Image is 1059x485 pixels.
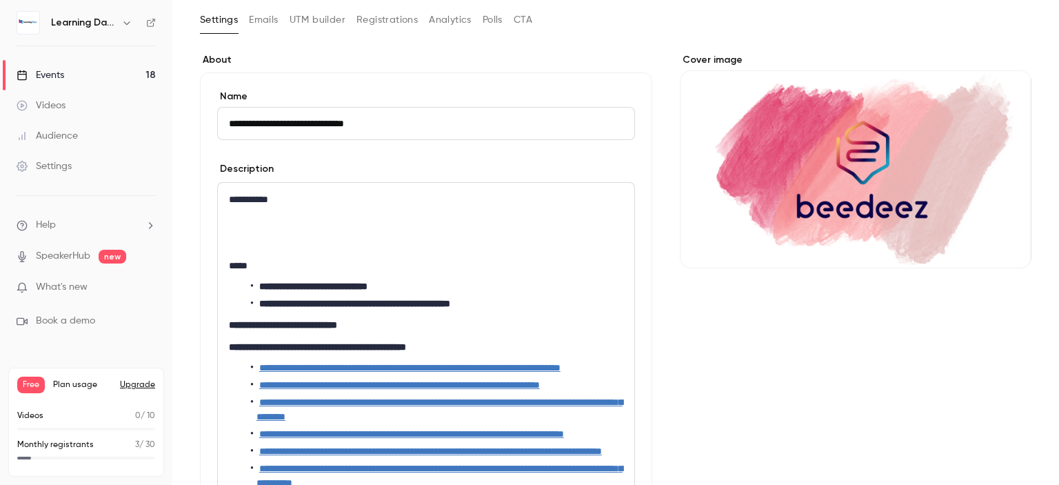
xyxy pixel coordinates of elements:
img: tab_keywords_by_traffic_grey.svg [157,80,168,91]
button: Upgrade [120,379,155,390]
div: Domaine [71,81,106,90]
div: Mots-clés [172,81,211,90]
span: 0 [135,412,141,420]
h6: Learning Days [51,16,116,30]
button: Analytics [429,9,472,31]
p: Videos [17,410,43,422]
button: Settings [200,9,238,31]
label: Name [217,90,635,103]
label: Description [217,162,274,176]
p: Monthly registrants [17,439,94,451]
div: Audience [17,129,78,143]
div: Events [17,68,64,82]
div: Settings [17,159,72,173]
img: website_grey.svg [22,36,33,47]
a: SpeakerHub [36,249,90,264]
p: / 30 [135,439,155,451]
img: logo_orange.svg [22,22,33,33]
button: UTM builder [290,9,345,31]
div: Domaine: [DOMAIN_NAME] [36,36,156,47]
p: / 10 [135,410,155,422]
div: Videos [17,99,65,112]
span: What's new [36,280,88,295]
span: Free [17,377,45,393]
button: Registrations [356,9,418,31]
button: CTA [514,9,532,31]
section: Cover image [680,53,1031,268]
button: Polls [483,9,503,31]
button: Emails [249,9,278,31]
label: Cover image [680,53,1031,67]
span: new [99,250,126,264]
span: Book a demo [36,314,95,328]
span: 3 [135,441,139,449]
span: Help [36,218,56,232]
span: Plan usage [53,379,112,390]
li: help-dropdown-opener [17,218,156,232]
label: About [200,53,652,67]
img: tab_domain_overview_orange.svg [56,80,67,91]
img: Learning Days [17,12,39,34]
div: v 4.0.25 [39,22,68,33]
